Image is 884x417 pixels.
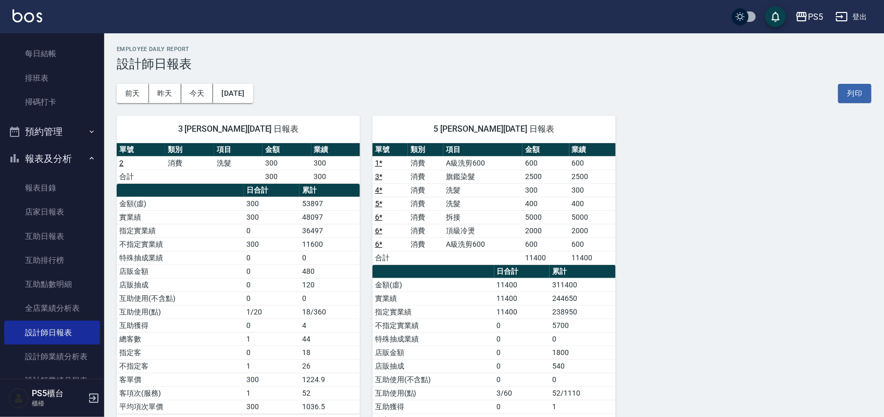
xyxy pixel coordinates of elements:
[165,156,214,170] td: 消費
[522,197,569,210] td: 400
[372,143,408,157] th: 單號
[372,305,494,319] td: 指定實業績
[300,386,360,400] td: 52
[494,332,550,346] td: 0
[244,359,300,373] td: 1
[117,184,360,414] table: a dense table
[312,170,360,183] td: 300
[494,373,550,386] td: 0
[263,143,311,157] th: 金額
[119,159,123,167] a: 2
[117,332,244,346] td: 總客數
[117,224,244,237] td: 指定實業績
[117,143,165,157] th: 單號
[494,265,550,279] th: 日合計
[117,386,244,400] td: 客項次(服務)
[522,156,569,170] td: 600
[550,265,616,279] th: 累計
[117,210,244,224] td: 實業績
[494,278,550,292] td: 11400
[244,237,300,251] td: 300
[494,386,550,400] td: 3/60
[372,346,494,359] td: 店販金額
[494,305,550,319] td: 11400
[372,251,408,264] td: 合計
[372,373,494,386] td: 互助使用(不含點)
[4,118,100,145] button: 預約管理
[522,237,569,251] td: 600
[300,197,360,210] td: 53897
[522,251,569,264] td: 11400
[443,224,522,237] td: 頂級冷燙
[214,156,263,170] td: 洗髮
[263,170,311,183] td: 300
[244,319,300,332] td: 0
[765,6,786,27] button: save
[443,156,522,170] td: A級洗剪600
[372,319,494,332] td: 不指定實業績
[117,305,244,319] td: 互助使用(點)
[117,319,244,332] td: 互助獲得
[443,210,522,224] td: 拆接
[213,84,253,103] button: [DATE]
[117,170,165,183] td: 合計
[300,264,360,278] td: 480
[408,210,443,224] td: 消費
[522,183,569,197] td: 300
[300,224,360,237] td: 36497
[569,156,616,170] td: 600
[569,224,616,237] td: 2000
[4,272,100,296] a: 互助點數明細
[244,184,300,197] th: 日合計
[385,124,603,134] span: 5 [PERSON_NAME][DATE] 日報表
[408,197,443,210] td: 消費
[550,292,616,305] td: 244650
[244,332,300,346] td: 1
[4,345,100,369] a: 設計師業績分析表
[550,346,616,359] td: 1800
[569,170,616,183] td: 2500
[300,305,360,319] td: 18/360
[443,197,522,210] td: 洗髮
[372,359,494,373] td: 店販抽成
[408,224,443,237] td: 消費
[4,369,100,393] a: 設計師業績月報表
[569,251,616,264] td: 11400
[569,210,616,224] td: 5000
[522,170,569,183] td: 2500
[32,399,85,408] p: 櫃檯
[117,292,244,305] td: 互助使用(不含點)
[312,156,360,170] td: 300
[522,143,569,157] th: 金額
[4,90,100,114] a: 掃碼打卡
[244,400,300,413] td: 300
[244,210,300,224] td: 300
[569,237,616,251] td: 600
[4,321,100,345] a: 設計師日報表
[300,319,360,332] td: 4
[300,278,360,292] td: 120
[4,176,100,200] a: 報表目錄
[443,143,522,157] th: 項目
[244,224,300,237] td: 0
[244,346,300,359] td: 0
[117,197,244,210] td: 金額(虛)
[4,42,100,66] a: 每日結帳
[214,143,263,157] th: 項目
[808,10,823,23] div: PS5
[244,278,300,292] td: 0
[494,359,550,373] td: 0
[494,319,550,332] td: 0
[443,237,522,251] td: A級洗剪600
[838,84,871,103] button: 列印
[117,400,244,413] td: 平均項次單價
[300,346,360,359] td: 18
[569,183,616,197] td: 300
[312,143,360,157] th: 業績
[165,143,214,157] th: 類別
[244,305,300,319] td: 1/20
[372,400,494,413] td: 互助獲得
[32,388,85,399] h5: PS5櫃台
[244,292,300,305] td: 0
[372,332,494,346] td: 特殊抽成業績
